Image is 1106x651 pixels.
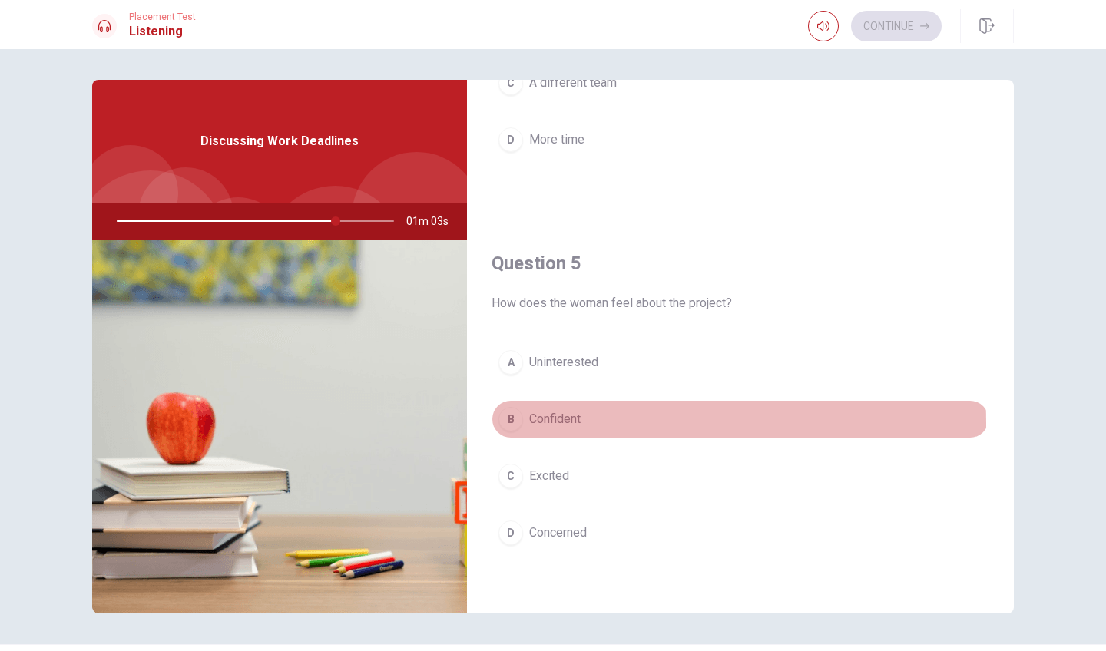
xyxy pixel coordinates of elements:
[492,457,989,495] button: CExcited
[498,350,523,375] div: A
[498,71,523,95] div: C
[129,22,196,41] h1: Listening
[129,12,196,22] span: Placement Test
[498,464,523,488] div: C
[529,467,569,485] span: Excited
[529,74,617,92] span: A different team
[492,400,989,438] button: BConfident
[492,514,989,552] button: DConcerned
[529,524,587,542] span: Concerned
[529,131,584,149] span: More time
[492,64,989,102] button: CA different team
[406,203,461,240] span: 01m 03s
[498,520,523,545] div: D
[529,410,581,428] span: Confident
[200,132,359,150] span: Discussing Work Deadlines
[498,127,523,152] div: D
[498,407,523,431] div: B
[92,240,467,613] img: Discussing Work Deadlines
[492,251,989,276] h4: Question 5
[492,121,989,159] button: DMore time
[492,294,989,312] span: How does the woman feel about the project?
[492,343,989,382] button: AUninterested
[529,353,598,372] span: Uninterested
